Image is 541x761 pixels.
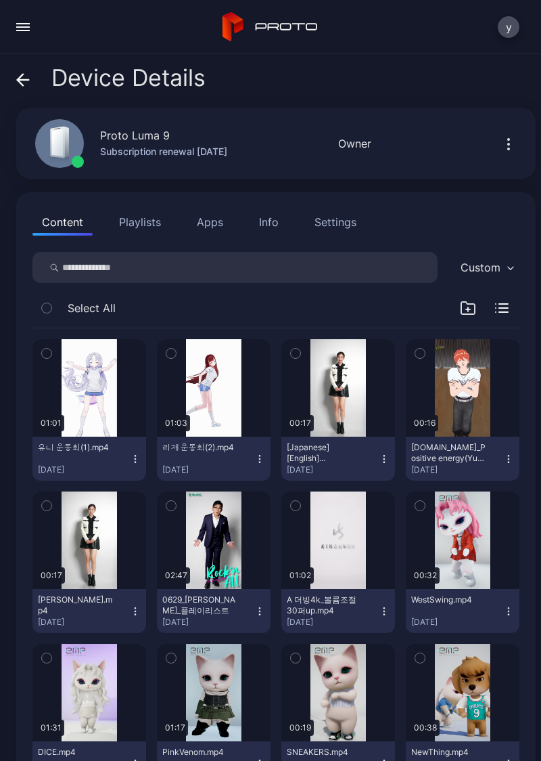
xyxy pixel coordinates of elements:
div: 리제 운동회(2).mp4 [162,442,237,453]
span: Select All [68,300,116,316]
div: A 더빙4k_볼륨조절30퍼up.mp4 [287,594,361,616]
div: [DATE] [411,617,503,628]
div: [DATE] [162,617,254,628]
div: PinkVenom.mp4 [162,747,237,758]
button: 리제 운동회(2).mp4[DATE] [157,437,270,481]
div: [DATE] [38,464,130,475]
button: Settings [305,209,366,236]
div: DICE.mp4 [38,747,112,758]
div: Settings [314,214,356,230]
button: A 더빙4k_볼륨조절30퍼up.mp4[DATE] [281,589,395,633]
div: [DATE] [162,464,254,475]
div: [Japanese] [English] 김태희.mp4 [287,442,361,464]
div: Proto Luma 9 [100,127,170,144]
button: 유니 운동회(1).mp4[DATE] [32,437,146,481]
button: Custom [454,252,519,283]
div: [DATE] [287,617,379,628]
button: Content [32,209,93,236]
div: 0629_이승철_플레이리스트 [162,594,237,616]
button: y [498,16,519,38]
div: [DATE] [411,464,503,475]
div: Info [259,214,279,230]
div: 유니 운동회(1).mp4 [38,442,112,453]
button: 0629_[PERSON_NAME]_플레이리스트[DATE] [157,589,270,633]
button: WestSwing.mp4[DATE] [406,589,519,633]
div: 김태희.mp4 [38,594,112,616]
div: Custom [461,261,500,274]
span: Device Details [51,65,206,91]
div: SNEAKERS.mp4 [287,747,361,758]
div: Owner [338,135,371,152]
button: Apps [187,209,233,236]
div: Subscription renewal [DATE] [100,144,227,160]
button: Info [250,209,288,236]
button: [Japanese] [English] [PERSON_NAME].mp4[DATE] [281,437,395,481]
div: [DATE] [38,617,130,628]
div: NewThing.mp4 [411,747,486,758]
div: SSYouTube.online_Positive energy(Yull ver.)🕺✨ #skinz #스킨즈 #Yull #율 #shorts_1080p.mp4 [411,442,486,464]
button: [DOMAIN_NAME]_Positive energy(Yull ver.)🕺✨ #skinz #스킨즈 #Yull #율 #shorts_1080p.mp4[DATE] [406,437,519,481]
button: Playlists [110,209,170,236]
div: [DATE] [287,464,379,475]
button: [PERSON_NAME].mp4[DATE] [32,589,146,633]
div: WestSwing.mp4 [411,594,486,605]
